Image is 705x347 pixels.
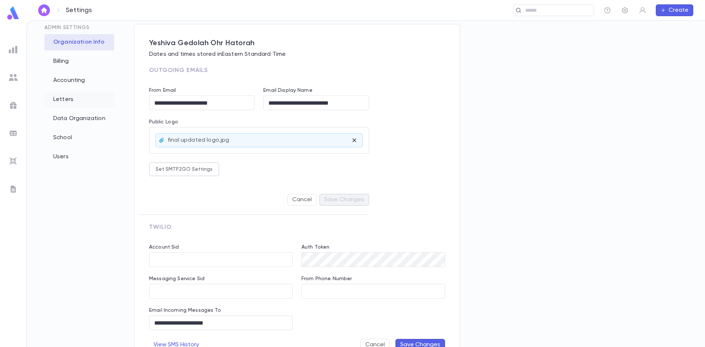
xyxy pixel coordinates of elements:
div: Users [44,149,114,165]
p: Settings [66,6,92,14]
button: Set SMTP2GO Settings [149,162,219,176]
label: From Phone Number [301,276,352,282]
img: imports_grey.530a8a0e642e233f2baf0ef88e8c9fcb.svg [9,157,18,166]
p: Public Logo [149,119,369,127]
label: Account Sid [149,244,179,250]
label: Auth Token [301,244,329,250]
img: letters_grey.7941b92b52307dd3b8a917253454ce1c.svg [9,185,18,194]
button: Create [656,4,693,16]
label: Messaging Service Sid [149,276,205,282]
span: Outgoing Emails [149,68,208,73]
div: Accounting [44,72,114,88]
img: batches_grey.339ca447c9d9533ef1741baa751efc33.svg [9,129,18,138]
div: Letters [44,91,114,108]
button: Cancel [288,194,317,206]
span: Yeshiva Gedolah Ohr Hatorah [149,39,445,48]
p: final updated logo.jpg [167,137,229,144]
div: Organization Info [44,34,114,50]
div: Data Organization [44,111,114,127]
img: students_grey.60c7aba0da46da39d6d829b817ac14fc.svg [9,73,18,82]
span: Admin Settings [44,25,90,30]
label: From Email [149,87,176,93]
img: logo [6,6,21,20]
div: School [44,130,114,146]
label: Email Incoming Messages To [149,307,221,313]
img: reports_grey.c525e4749d1bce6a11f5fe2a8de1b229.svg [9,45,18,54]
label: Email Display Name [263,87,312,93]
img: campaigns_grey.99e729a5f7ee94e3726e6486bddda8f1.svg [9,101,18,110]
span: Twilio [149,224,171,230]
p: Dates and times stored in Eastern Standard Time [149,51,445,58]
img: home_white.a664292cf8c1dea59945f0da9f25487c.svg [40,7,48,13]
div: Billing [44,53,114,69]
